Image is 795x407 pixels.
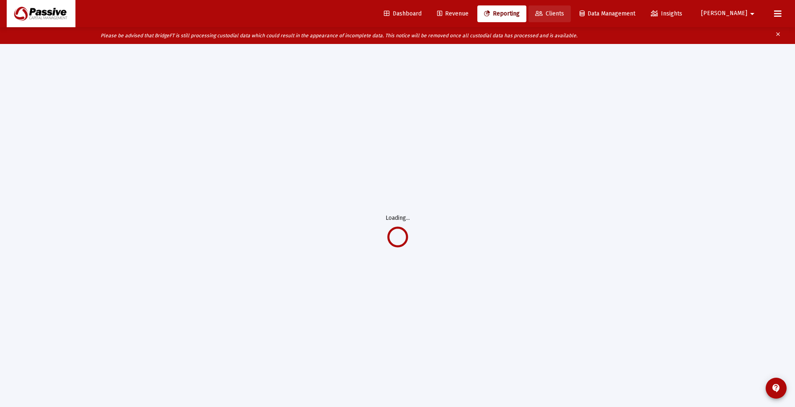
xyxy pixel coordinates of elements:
mat-icon: contact_support [771,383,781,393]
img: Dashboard [13,5,69,22]
span: Insights [651,10,682,17]
mat-icon: clear [775,29,781,42]
span: Revenue [437,10,469,17]
a: Reporting [477,5,526,22]
a: Dashboard [377,5,428,22]
a: Revenue [430,5,475,22]
a: Insights [644,5,689,22]
mat-icon: arrow_drop_down [747,5,757,22]
span: Dashboard [384,10,422,17]
span: Reporting [484,10,520,17]
span: [PERSON_NAME] [701,10,747,17]
span: Data Management [580,10,635,17]
a: Data Management [573,5,642,22]
span: Clients [535,10,564,17]
i: Please be advised that BridgeFT is still processing custodial data which could result in the appe... [101,33,577,39]
button: [PERSON_NAME] [691,5,767,22]
a: Clients [528,5,571,22]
